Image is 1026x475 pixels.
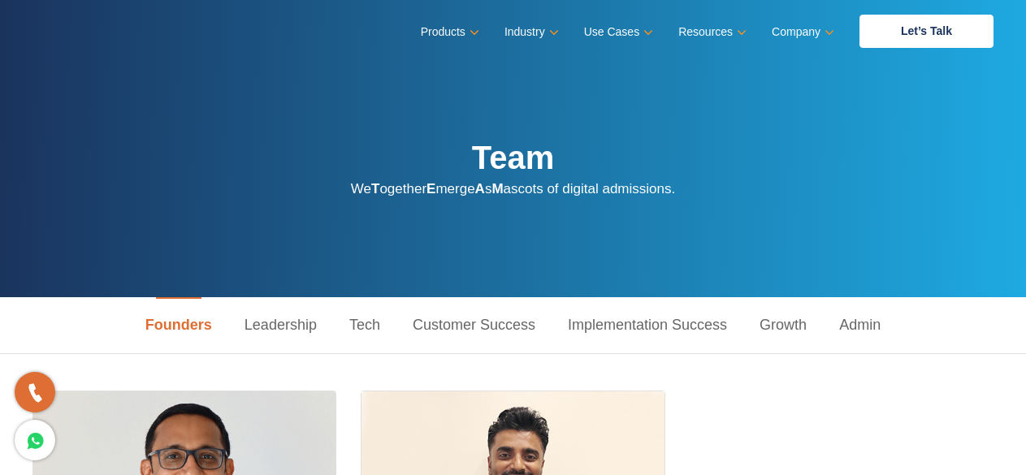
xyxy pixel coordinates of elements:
[552,297,743,353] a: Implementation Success
[426,181,435,196] strong: E
[823,297,897,353] a: Admin
[475,181,485,196] strong: A
[859,15,994,48] a: Let’s Talk
[333,297,396,353] a: Tech
[772,20,831,44] a: Company
[472,140,555,175] strong: Team
[351,177,675,201] p: We ogether merge s ascots of digital admissions.
[743,297,823,353] a: Growth
[371,181,379,196] strong: T
[491,181,503,196] strong: M
[678,20,743,44] a: Resources
[584,20,650,44] a: Use Cases
[421,20,476,44] a: Products
[504,20,556,44] a: Industry
[228,297,333,353] a: Leadership
[396,297,552,353] a: Customer Success
[129,297,228,353] a: Founders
